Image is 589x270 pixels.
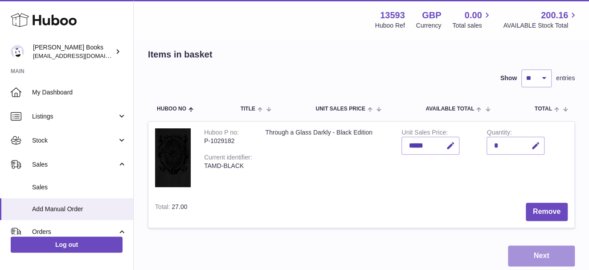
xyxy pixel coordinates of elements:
[503,9,578,30] a: 200.16 AVAILABLE Stock Total
[204,137,252,145] div: P-1029182
[556,74,575,82] span: entries
[375,21,405,30] div: Huboo Ref
[541,9,568,21] span: 200.16
[155,203,172,213] label: Total
[422,9,441,21] strong: GBP
[503,21,578,30] span: AVAILABLE Stock Total
[11,237,123,253] a: Log out
[32,228,117,236] span: Orders
[401,129,447,138] label: Unit Sales Price
[535,106,552,112] span: Total
[32,183,127,192] span: Sales
[33,43,113,60] div: [PERSON_NAME] Books
[11,45,24,58] img: info@troybooks.co.uk
[204,162,252,170] div: TAMD-BLACK
[452,21,492,30] span: Total sales
[32,160,117,169] span: Sales
[240,106,255,112] span: Title
[155,128,191,188] img: Through a Glass Darkly - Black Edition
[32,88,127,97] span: My Dashboard
[172,203,187,210] span: 27.00
[416,21,442,30] div: Currency
[500,74,517,82] label: Show
[452,9,492,30] a: 0.00 Total sales
[148,49,213,61] h2: Items in basket
[526,203,568,221] button: Remove
[33,52,131,59] span: [EMAIL_ADDRESS][DOMAIN_NAME]
[425,106,474,112] span: AVAILABLE Total
[380,9,405,21] strong: 13593
[315,106,365,112] span: Unit Sales Price
[32,112,117,121] span: Listings
[32,136,117,145] span: Stock
[32,205,127,213] span: Add Manual Order
[258,122,395,196] td: Through a Glass Darkly - Black Edition
[508,245,575,266] button: Next
[465,9,482,21] span: 0.00
[204,129,239,138] div: Huboo P no
[204,154,252,163] div: Current identifier
[487,129,511,138] label: Quantity
[157,106,186,112] span: Huboo no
